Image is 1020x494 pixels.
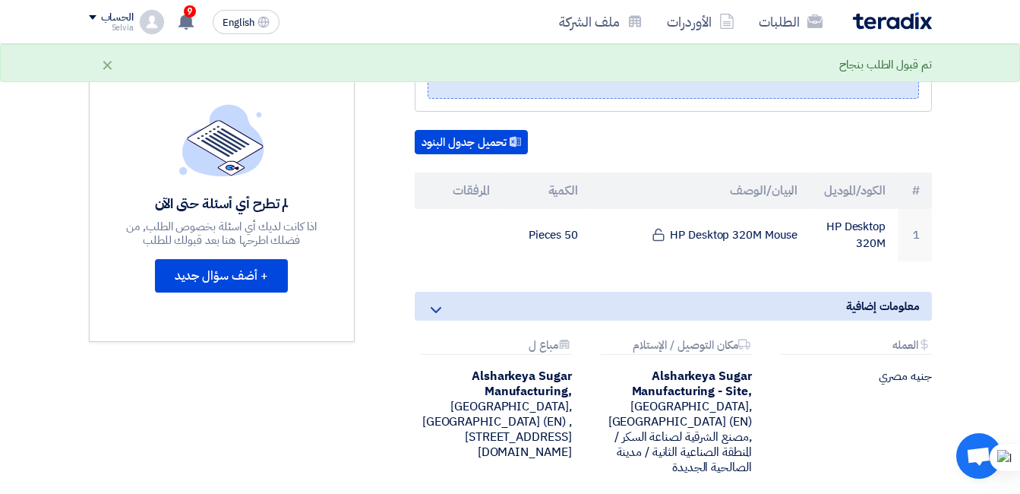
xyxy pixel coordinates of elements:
a: الطلبات [747,4,835,40]
span: English [223,17,254,28]
div: جنيه مصري [775,369,932,384]
div: Selvia [89,24,134,32]
td: 50 Pieces [502,209,590,261]
div: × [101,55,114,74]
a: الأوردرات [655,4,747,40]
b: Alsharkeya Sugar Manufacturing - Site, [632,367,752,401]
th: الكود/الموديل [810,173,898,209]
th: المرفقات [415,173,503,209]
td: HP Desktop 320M [810,209,898,261]
button: English [213,10,279,34]
img: empty_state_list.svg [179,104,264,176]
td: 1 [898,209,932,261]
b: Alsharkeya Sugar Manufacturing, [472,367,571,401]
img: Teradix logo [853,12,932,30]
span: 9 [184,5,196,17]
div: اذا كانت لديك أي اسئلة بخصوص الطلب, من فضلك اطرحها هنا بعد قبولك للطلب [111,220,333,247]
div: لم تطرح أي أسئلة حتى الآن [111,195,333,212]
img: profile_test.png [140,10,164,34]
div: مكان التوصيل / الإستلام [601,339,752,355]
div: Open chat [956,433,1002,479]
button: + أضف سؤال جديد [155,259,288,293]
td: HP Desktop 320M Mouse [590,209,810,261]
div: [GEOGRAPHIC_DATA], [GEOGRAPHIC_DATA] (EN) ,[STREET_ADDRESS][DOMAIN_NAME] [415,369,572,460]
div: تم قبول الطلب بنجاح [839,56,931,74]
div: العمله [781,339,932,355]
button: تحميل جدول البنود [415,130,528,154]
span: معلومات إضافية [846,298,920,315]
div: مباع ل [421,339,572,355]
div: الحساب [101,11,134,24]
th: الكمية [502,173,590,209]
th: # [898,173,932,209]
th: البيان/الوصف [590,173,810,209]
a: ملف الشركة [547,4,655,40]
div: [GEOGRAPHIC_DATA], [GEOGRAPHIC_DATA] (EN) ,مصنع الشرقية لصناعة السكر / المنطقة الصناعية الثانية /... [595,369,752,475]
